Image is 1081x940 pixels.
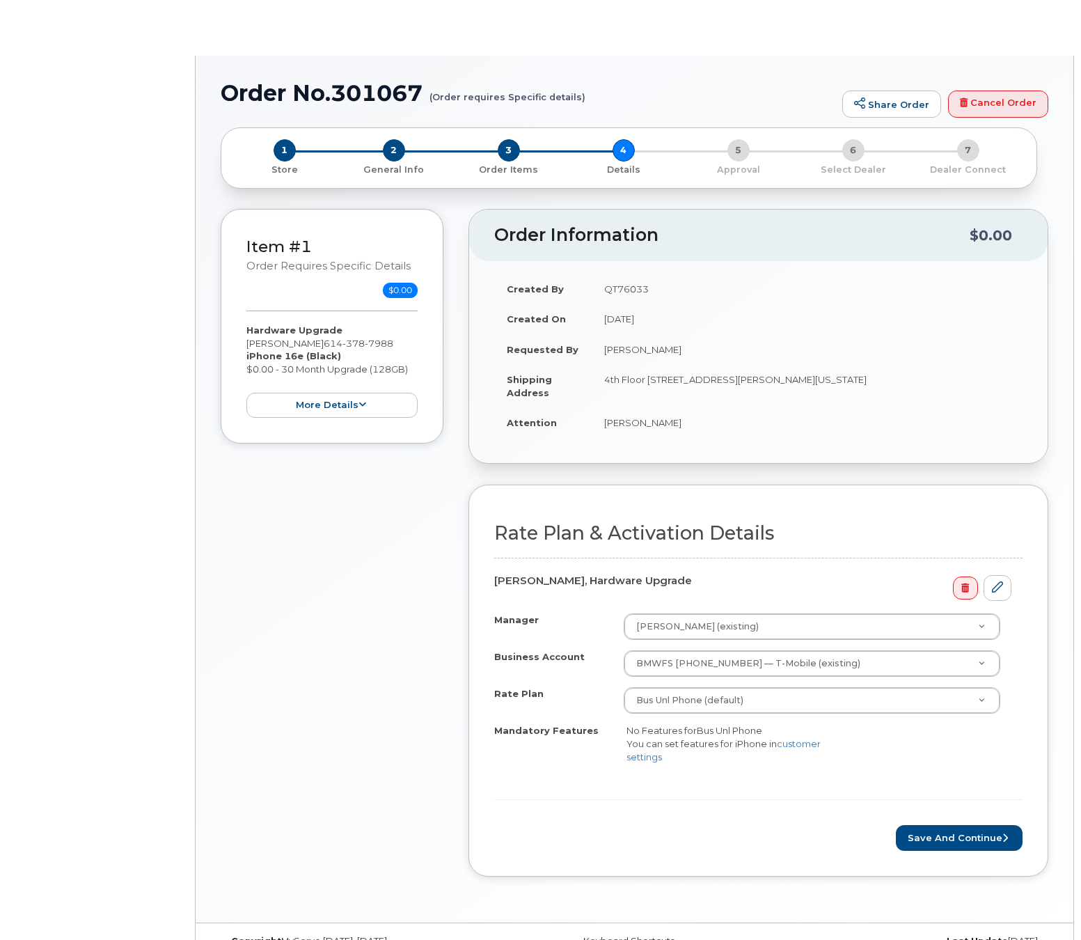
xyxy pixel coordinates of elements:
[457,164,560,176] p: Order Items
[246,393,418,418] button: more details
[494,575,1011,587] h4: [PERSON_NAME], Hardware Upgrade
[365,338,393,349] span: 7988
[221,81,835,105] h1: Order No.301067
[592,274,1023,304] td: QT76033
[232,162,336,176] a: 1 Store
[507,283,564,295] strong: Created By
[507,417,557,428] strong: Attention
[342,164,445,176] p: General Info
[274,139,296,162] span: 1
[246,237,312,256] a: Item #1
[626,738,821,762] a: customer settings
[494,687,544,700] label: Rate Plan
[336,162,451,176] a: 2 General Info
[246,324,342,336] strong: Hardware Upgrade
[624,651,1000,676] a: BMWFS [PHONE_NUMBER] — T-Mobile (existing)
[238,164,331,176] p: Store
[429,81,585,102] small: (Order requires Specific details)
[948,91,1048,118] a: Cancel Order
[342,338,365,349] span: 378
[592,334,1023,365] td: [PERSON_NAME]
[324,338,393,349] span: 614
[494,724,599,737] label: Mandatory Features
[592,407,1023,438] td: [PERSON_NAME]
[626,725,821,762] span: No Features for You can set features for iPhone in
[246,260,411,272] small: Order requires Specific details
[246,350,341,361] strong: iPhone 16e (Black)
[896,825,1023,851] button: Save and Continue
[970,222,1012,249] div: $0.00
[494,613,539,627] label: Manager
[636,695,743,705] span: Bus Unl Phone (default)
[494,650,585,664] label: Business Account
[624,614,1000,639] a: [PERSON_NAME] (existing)
[628,657,860,670] span: BMWFS [PHONE_NUMBER] — T-Mobile (existing)
[624,688,1000,713] a: Bus Unl Phone (default)
[246,324,418,418] div: [PERSON_NAME] $0.00 - 30 Month Upgrade (128GB)
[507,313,566,324] strong: Created On
[451,162,566,176] a: 3 Order Items
[494,226,970,245] h2: Order Information
[507,374,552,398] strong: Shipping Address
[628,620,759,633] span: [PERSON_NAME] (existing)
[383,139,405,162] span: 2
[592,364,1023,407] td: 4th Floor [STREET_ADDRESS][PERSON_NAME][US_STATE]
[697,725,762,736] span: Bus Unl Phone
[383,283,418,298] span: $0.00
[507,344,578,355] strong: Requested By
[494,523,1023,544] h2: Rate Plan & Activation Details
[592,304,1023,334] td: [DATE]
[498,139,520,162] span: 3
[842,91,941,118] a: Share Order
